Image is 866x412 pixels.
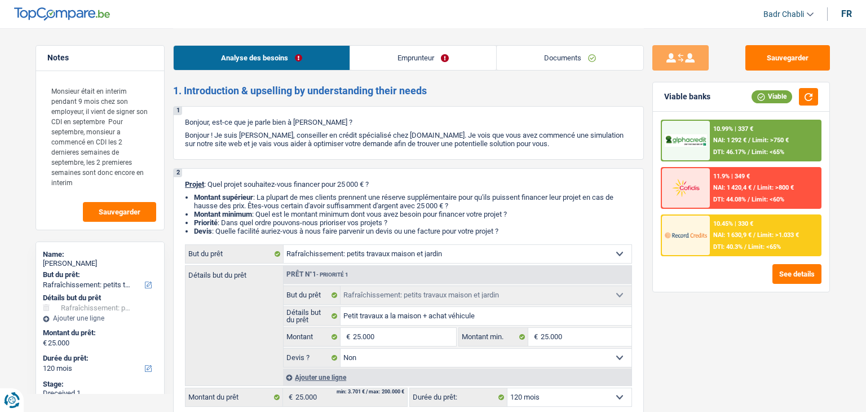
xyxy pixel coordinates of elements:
[43,314,157,322] div: Ajouter une ligne
[194,227,632,235] li: : Quelle facilité auriez-vous à nous faire parvenir un devis ou une facture pour votre projet ?
[185,388,283,406] label: Montant du prêt
[752,137,789,144] span: Limit: >750 €
[664,92,710,102] div: Viable banks
[752,148,784,156] span: Limit: <65%
[748,148,750,156] span: /
[284,307,341,325] label: Détails but du prêt
[283,369,631,385] div: Ajouter une ligne
[173,85,644,97] h2: 1. Introduction & upselling by understanding their needs
[713,125,753,133] div: 10.99% | 337 €
[410,388,507,406] label: Durée du prêt:
[194,227,212,235] span: Devis
[665,225,706,246] img: Record Credits
[43,380,157,389] div: Stage:
[459,328,528,346] label: Montant min.
[283,388,295,406] span: €
[185,131,632,148] p: Bonjour ! Je suis [PERSON_NAME], conseiller en crédit spécialisé chez [DOMAIN_NAME]. Je vois que ...
[713,173,750,180] div: 11.9% | 349 €
[284,328,341,346] label: Montant
[772,264,821,284] button: See details
[754,5,814,24] a: Badr Chabli
[748,137,750,144] span: /
[194,210,632,218] li: : Quel est le montant minimum dont vous avez besoin pour financer votre projet ?
[748,243,781,251] span: Limit: <65%
[316,271,348,278] span: - Priorité 1
[174,46,350,70] a: Analyse des besoins
[757,184,794,191] span: Limit: >800 €
[713,196,746,203] span: DTI: 44.08%
[185,118,632,126] p: Bonjour, est-ce que je parle bien à [PERSON_NAME] ?
[43,250,157,259] div: Name:
[350,46,496,70] a: Emprunteur
[497,46,643,70] a: Documents
[185,180,204,189] span: Projet
[194,210,252,218] strong: Montant minimum
[528,328,541,346] span: €
[174,169,182,177] div: 2
[185,245,284,263] label: But du prêt
[763,10,804,19] span: Badr Chabli
[713,148,746,156] span: DTI: 46.17%
[745,45,830,71] button: Sauvegarder
[753,231,755,239] span: /
[665,134,706,147] img: AlphaCredit
[752,196,784,203] span: Limit: <60%
[43,354,155,363] label: Durée du prêt:
[337,389,404,395] div: min: 3.701 € / max: 200.000 €
[47,53,153,63] h5: Notes
[194,218,632,227] li: : Dans quel ordre pouvons-nous prioriser vos projets ?
[284,286,341,304] label: But du prêt
[43,259,157,268] div: [PERSON_NAME]
[713,231,752,239] span: NAI: 1 630,9 €
[713,243,743,251] span: DTI: 40.3%
[284,271,351,278] div: Prêt n°1
[841,8,852,19] div: fr
[99,208,140,216] span: Sauvegarder
[713,220,753,227] div: 10.45% | 330 €
[713,137,746,144] span: NAI: 1 292 €
[14,7,110,21] img: TopCompare Logo
[185,266,283,279] label: Détails but du prêt
[194,193,253,201] strong: Montant supérieur
[43,339,47,348] span: €
[43,293,157,303] div: Détails but du prêt
[284,349,341,367] label: Devis ?
[43,328,155,338] label: Montant du prêt:
[744,243,746,251] span: /
[194,193,632,210] li: : La plupart de mes clients prennent une réserve supplémentaire pour qu'ils puissent financer leu...
[753,184,755,191] span: /
[185,180,632,189] p: : Quel projet souhaitez-vous financer pour 25 000 € ?
[757,231,799,239] span: Limit: >1.033 €
[748,196,750,203] span: /
[43,389,157,398] div: Dreceived 1
[752,90,792,103] div: Viable
[174,107,182,115] div: 1
[43,270,155,279] label: But du prêt:
[194,218,218,227] strong: Priorité
[713,184,752,191] span: NAI: 1 420,4 €
[341,328,353,346] span: €
[665,177,706,198] img: Cofidis
[83,202,156,222] button: Sauvegarder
